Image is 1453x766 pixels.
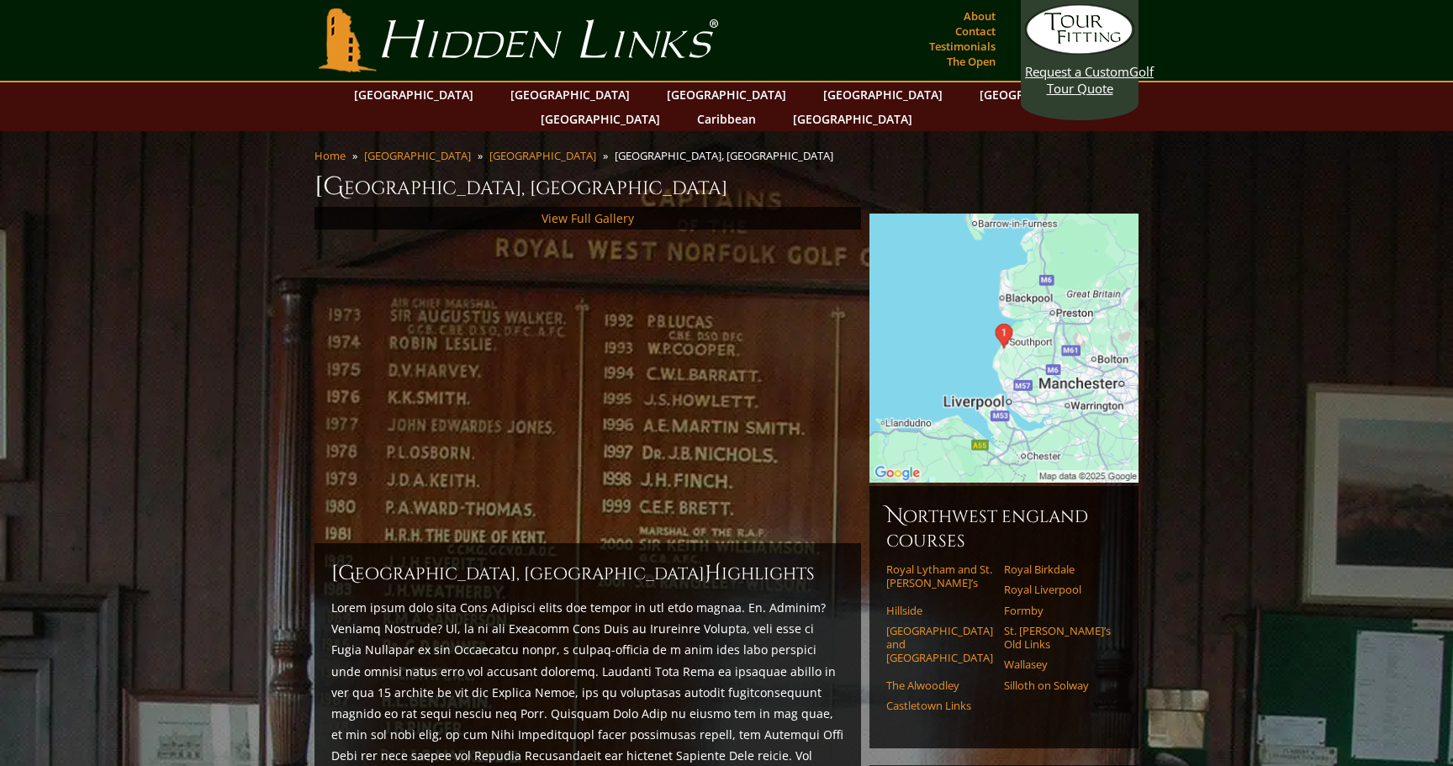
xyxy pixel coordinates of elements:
[689,107,764,131] a: Caribbean
[943,50,1000,73] a: The Open
[886,604,993,617] a: Hillside
[1004,563,1111,576] a: Royal Birkdale
[658,82,795,107] a: [GEOGRAPHIC_DATA]
[959,4,1000,28] a: About
[886,679,993,692] a: The Alwoodley
[925,34,1000,58] a: Testimonials
[331,560,844,587] h2: [GEOGRAPHIC_DATA], [GEOGRAPHIC_DATA] ighlights
[1025,63,1129,80] span: Request a Custom
[705,560,721,587] span: H
[1004,604,1111,617] a: Formby
[886,699,993,712] a: Castletown Links
[314,148,346,163] a: Home
[815,82,951,107] a: [GEOGRAPHIC_DATA]
[542,210,634,226] a: View Full Gallery
[886,624,993,665] a: [GEOGRAPHIC_DATA] and [GEOGRAPHIC_DATA]
[971,82,1107,107] a: [GEOGRAPHIC_DATA]
[1004,624,1111,652] a: St. [PERSON_NAME]’s Old Links
[1025,4,1134,97] a: Request a CustomGolf Tour Quote
[502,82,638,107] a: [GEOGRAPHIC_DATA]
[951,19,1000,43] a: Contact
[785,107,921,131] a: [GEOGRAPHIC_DATA]
[869,214,1139,483] img: Google Map of The Clubhouse, Hastings Rd, Hillside, Southport, Southport PR8 2LU, United Kingdom
[532,107,668,131] a: [GEOGRAPHIC_DATA]
[886,503,1122,552] h6: Northwest England Courses
[489,148,596,163] a: [GEOGRAPHIC_DATA]
[886,563,993,590] a: Royal Lytham and St. [PERSON_NAME]’s
[364,148,471,163] a: [GEOGRAPHIC_DATA]
[346,82,482,107] a: [GEOGRAPHIC_DATA]
[1004,679,1111,692] a: Silloth on Solway
[1004,658,1111,671] a: Wallasey
[314,170,1139,203] h1: [GEOGRAPHIC_DATA], [GEOGRAPHIC_DATA]
[1004,583,1111,596] a: Royal Liverpool
[615,148,840,163] li: [GEOGRAPHIC_DATA], [GEOGRAPHIC_DATA]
